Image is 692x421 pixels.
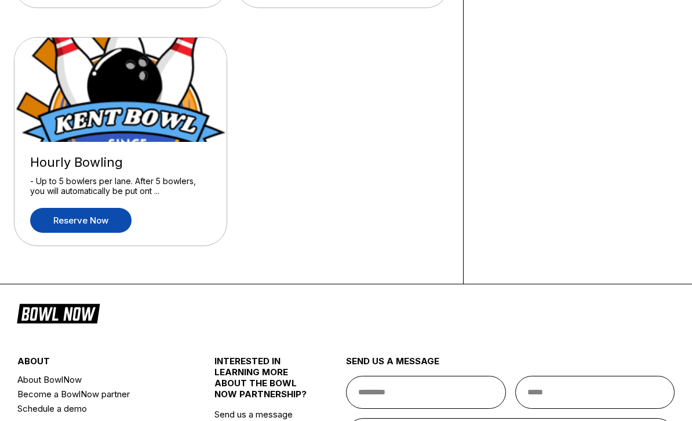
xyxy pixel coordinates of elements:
[346,356,675,376] div: send us a message
[17,356,182,372] div: about
[14,38,228,142] img: Hourly Bowling
[17,401,182,416] a: Schedule a demo
[30,155,211,170] div: Hourly Bowling
[17,372,182,387] a: About BowlNow
[214,356,313,409] div: INTERESTED IN LEARNING MORE ABOUT THE BOWL NOW PARTNERSHIP?
[17,387,182,401] a: Become a BowlNow partner
[30,176,211,196] div: - Up to 5 bowlers per lane. After 5 bowlers, you will automatically be put ont ...
[30,208,132,233] a: Reserve now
